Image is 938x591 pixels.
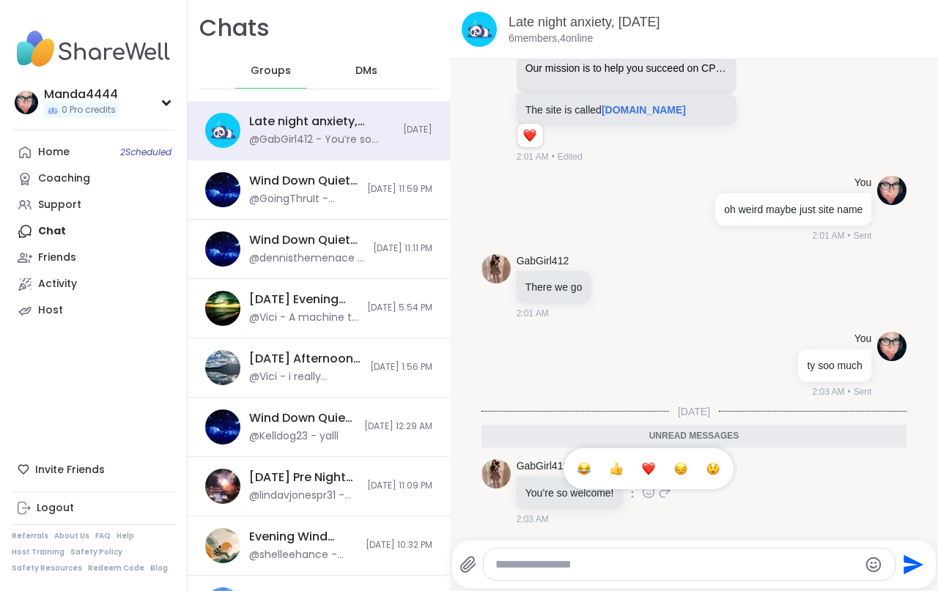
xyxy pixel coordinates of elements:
div: Unread messages [481,425,907,448]
div: @GabGirl412 - You’re so welcome! [249,133,394,147]
div: @shelleehance - @sharewell [249,548,357,562]
span: Sent [854,385,872,398]
button: Select Reaction: Thumbs up [602,454,631,483]
div: Host [38,303,63,318]
span: Groups [251,64,291,78]
span: DMs [355,64,377,78]
a: [DOMAIN_NAME] [602,104,686,116]
div: Home [38,145,70,160]
div: Wind Down Quiet Body Doubling - [DATE] [249,173,358,189]
span: 2:01 AM [517,150,549,163]
img: Wind Down Quiet Body Doubling - Tuesday, Oct 07 [205,231,240,267]
button: Select Reaction: Joy [569,454,599,483]
div: Support [38,198,81,212]
a: Safety Resources [12,563,82,573]
div: Activity [38,277,77,291]
a: Late night anxiety, [DATE] [509,15,660,29]
span: 2:03 AM [517,513,549,526]
button: Emoji picker [865,556,882,573]
button: Send [895,548,928,581]
div: @Kelldog23 - yalll [249,429,339,444]
p: oh weird maybe just site name [724,202,863,217]
div: Reaction list [517,124,543,147]
button: Select Reaction: Astonished [698,454,728,483]
button: Select Reaction: Heart [634,454,663,483]
span: • [552,150,555,163]
img: Manda4444 [15,91,38,114]
a: Redeem Code [88,563,144,573]
span: 2:01 AM [517,307,549,320]
h4: You [854,176,872,190]
div: @Vici - A machine to cheer me up [249,311,358,325]
div: Logout [37,501,74,516]
span: [DATE] [669,404,719,419]
div: @Vici - i really enjoyed the session going to go to piano tonight [249,370,361,384]
img: Tuesday Evening Hangout, Oct 07 [205,291,240,326]
span: [DATE] 12:29 AM [364,420,432,433]
span: [DATE] 11:59 PM [367,183,432,196]
p: You’re so welcome! [525,486,614,500]
a: Logout [12,495,175,521]
h4: You [854,332,872,346]
p: 6 members, 4 online [509,31,593,46]
span: 2:03 AM [812,385,844,398]
div: Invite Friends [12,456,175,483]
div: Wind Down Quiet Body Doubling - [DATE] [249,410,355,426]
span: 0 Pro credits [62,104,116,116]
img: https://sharewell-space-live.sfo3.digitaloceanspaces.com/user-generated/040eba4d-661a-4ddb-ade4-1... [481,254,511,283]
span: [DATE] [403,124,432,136]
span: [DATE] 1:56 PM [370,361,432,373]
span: 2 Scheduled [120,146,171,158]
a: Safety Policy [70,547,122,557]
img: Tuesday Afternoon 2 Body Doublers and Chillers!, Oct 07 [205,350,240,385]
div: [DATE] Evening Hangout, [DATE] [249,291,358,308]
a: Coaching [12,166,175,192]
img: https://sharewell-space-live.sfo3.digitaloceanspaces.com/user-generated/9d626cd0-0697-47e5-a38d-3... [877,332,906,361]
img: Wind Down Quiet Body Doubling - Tuesday, Oct 07 [205,172,240,207]
p: ty soo much [807,358,863,373]
a: Host Training [12,547,64,557]
a: Activity [12,271,175,297]
img: Saturday Pre Night Shift!, Oct 04 [205,469,240,504]
a: Referrals [12,531,48,541]
div: Manda4444 [44,86,119,103]
a: FAQ [95,531,111,541]
div: @lindavjonespr31 - Very nice [249,488,358,503]
a: GabGirl412 [517,254,569,269]
div: Our mission is to help you succeed on CPC exams through AAPC and CCS exams through AHIMA. Explore... [525,62,728,75]
span: [DATE] 11:11 PM [373,242,432,255]
div: Coaching [38,171,90,186]
a: About Us [54,531,89,541]
span: [DATE] 11:09 PM [367,480,432,492]
a: Help [117,531,134,541]
span: [DATE] 10:32 PM [366,539,432,551]
img: https://sharewell-space-live.sfo3.digitaloceanspaces.com/user-generated/9d626cd0-0697-47e5-a38d-3... [877,176,906,205]
div: Friends [38,250,76,265]
textarea: Type your message [495,557,858,572]
img: ShareWell Nav Logo [12,23,175,75]
img: Wind Down Quiet Body Doubling - Monday, Oct 06 [205,409,240,445]
h1: Chats [199,12,270,45]
div: [DATE] Pre Night Shift!, [DATE] [249,469,358,486]
a: Support [12,192,175,218]
img: Late night anxiety, Oct 08 [462,12,497,47]
span: [DATE] 5:54 PM [367,302,432,314]
a: Host [12,297,175,324]
button: Reactions: love [522,130,537,141]
span: Sent [854,229,872,242]
a: Home2Scheduled [12,139,175,166]
div: Late night anxiety, [DATE] [249,114,394,130]
img: Evening Wind Down Body Doubling, Oct 04 [205,528,240,563]
span: • [847,385,850,398]
span: • [847,229,850,242]
div: @dennisthemenace - [PERSON_NAME] had tech issyes missed the session but thanks [249,251,364,266]
p: There we go [525,280,583,294]
div: @GoingThruIt - sweet dreams to you and anyone else about to crash! i typed a bit for the short st... [249,192,358,207]
a: Friends [12,245,175,271]
span: Edited [558,150,583,163]
div: Wind Down Quiet Body Doubling - [DATE] [249,232,364,248]
p: The site is called [525,103,728,117]
a: GabGirl412 [517,459,569,474]
span: 2:01 AM [812,229,844,242]
img: Late night anxiety, Oct 08 [205,113,240,148]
